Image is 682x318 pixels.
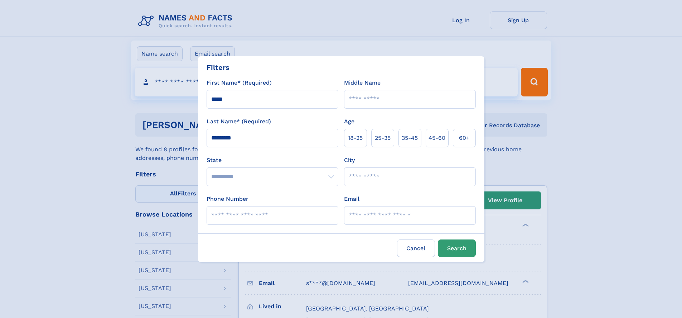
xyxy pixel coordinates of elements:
label: Cancel [397,239,435,257]
label: City [344,156,355,165]
span: 35‑45 [402,134,418,142]
button: Search [438,239,476,257]
span: 25‑35 [375,134,391,142]
label: Email [344,195,359,203]
div: Filters [207,62,229,73]
label: First Name* (Required) [207,79,272,87]
label: Age [344,117,354,126]
label: Last Name* (Required) [207,117,271,126]
label: State [207,156,338,165]
span: 18‑25 [348,134,363,142]
label: Phone Number [207,195,248,203]
span: 60+ [459,134,470,142]
label: Middle Name [344,79,381,87]
span: 45‑60 [429,134,445,142]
